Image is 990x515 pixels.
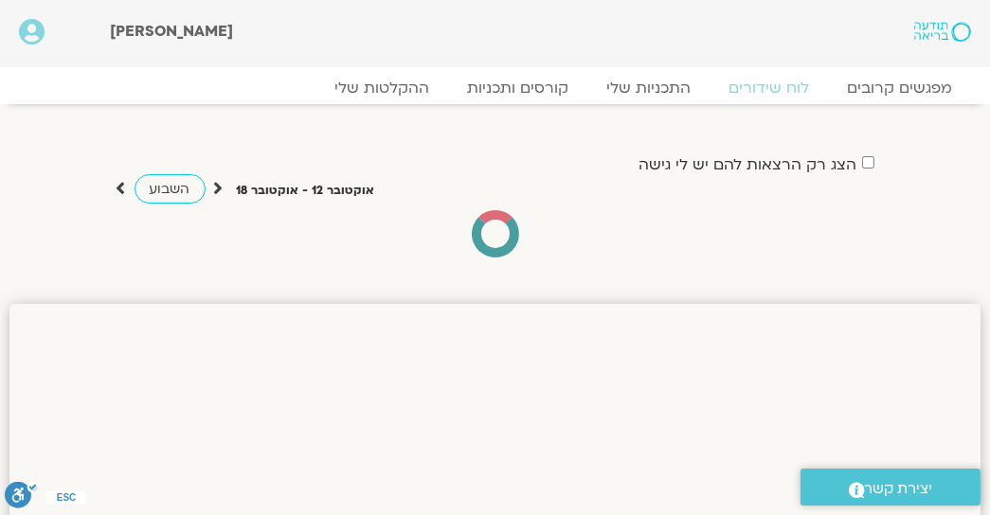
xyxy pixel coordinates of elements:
[150,180,190,198] span: השבוע
[865,476,933,502] span: יצירת קשר
[448,79,587,98] a: קורסים ותכניות
[639,156,857,173] label: הצג רק הרצאות להם יש לי גישה
[801,469,981,506] a: יצירת קשר
[110,21,233,42] span: [PERSON_NAME]
[237,181,375,201] p: אוקטובר 12 - אוקטובר 18
[135,174,206,204] a: השבוע
[19,79,971,98] nav: Menu
[587,79,710,98] a: התכניות שלי
[315,79,448,98] a: ההקלטות שלי
[710,79,828,98] a: לוח שידורים
[828,79,971,98] a: מפגשים קרובים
